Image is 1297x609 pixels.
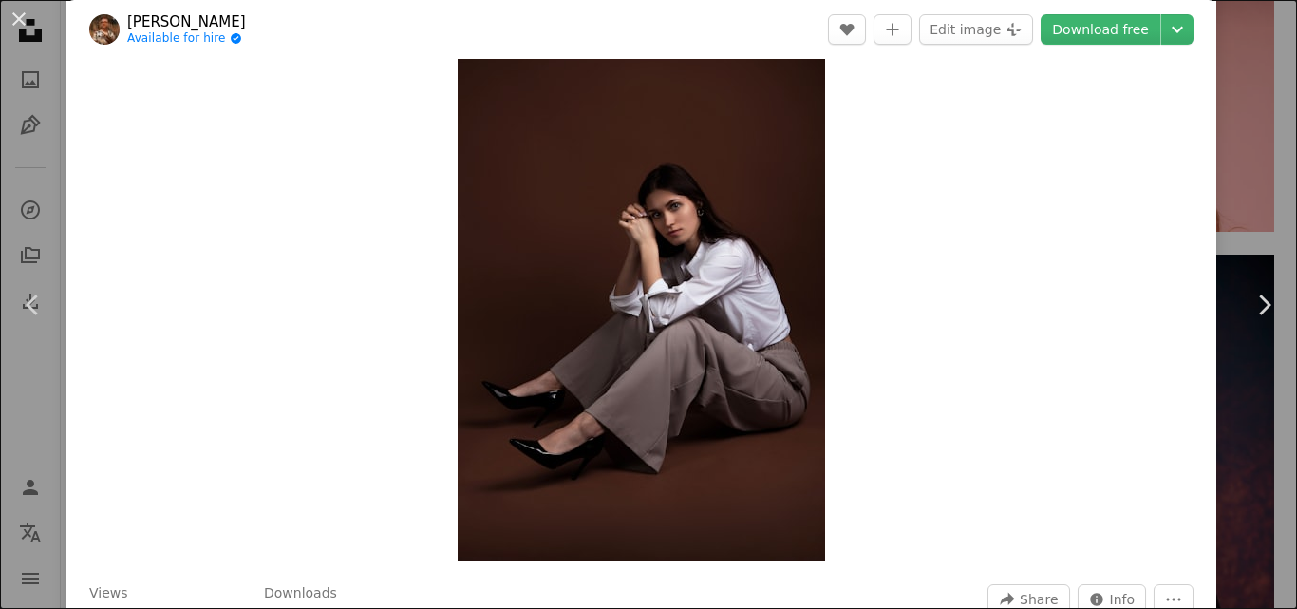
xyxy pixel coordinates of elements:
a: Next [1231,214,1297,396]
button: Choose download size [1161,14,1194,45]
button: Add to Collection [874,14,912,45]
a: Download free [1041,14,1160,45]
button: Zoom in on this image [458,10,825,561]
img: Go to Sergey Sokolov's profile [89,14,120,45]
img: Elegant woman poses on a brown background. [458,10,825,561]
h3: Views [89,584,128,603]
button: Edit image [919,14,1033,45]
h3: Downloads [264,584,337,603]
a: [PERSON_NAME] [127,12,246,31]
a: Available for hire [127,31,246,47]
button: Like [828,14,866,45]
